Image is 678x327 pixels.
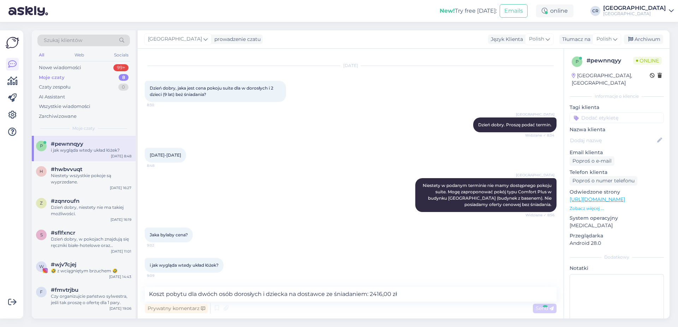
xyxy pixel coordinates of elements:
span: p [40,143,43,149]
div: [DATE] [145,62,557,69]
div: i jak wygląda wtedy układ łóżek? [51,147,131,153]
div: Niestety wszystkie pokoje są wyprzedane. [51,172,131,185]
p: Nazwa klienta [570,126,664,133]
span: Polish [596,35,612,43]
div: # pewnnqyy [587,56,633,65]
span: Widziane ✓ 8:56 [525,212,554,218]
span: #fmvtrjbu [51,287,78,293]
span: Dzień dobry. Proszę podać termin. [478,122,552,127]
div: Zarchiwizowane [39,113,77,120]
span: [GEOGRAPHIC_DATA] [516,112,554,117]
span: w [39,264,44,269]
input: Dodaj nazwę [570,137,656,144]
a: [GEOGRAPHIC_DATA][GEOGRAPHIC_DATA] [603,5,674,17]
span: Szukaj klientów [44,37,82,44]
span: Jaka bylaby cena? [150,232,188,237]
span: Moje czaty [72,125,95,132]
div: Web [73,50,85,60]
div: Socials [113,50,130,60]
span: p [576,59,579,64]
div: [DATE] 11:01 [111,249,131,254]
div: [GEOGRAPHIC_DATA] [603,5,666,11]
p: [MEDICAL_DATA] [570,222,664,229]
div: AI Assistant [39,93,65,101]
div: Poproś o numer telefonu [570,176,637,186]
span: Online [633,57,662,65]
span: #zqnroufn [51,198,79,204]
p: Android 28.0 [570,240,664,247]
div: [DATE] 19:06 [109,306,131,311]
span: 8:30 [147,102,173,108]
div: [GEOGRAPHIC_DATA] [603,11,666,17]
span: #wjv7cjej [51,261,76,268]
p: System operacyjny [570,214,664,222]
div: Try free [DATE]: [440,7,497,15]
div: Tłumacz na [559,36,590,43]
div: Dodatkowy [570,254,664,260]
div: Nowe wiadomości [39,64,81,71]
div: Informacje o kliencie [570,93,664,99]
span: [DATE]-[DATE] [150,152,181,158]
span: Dzień dobry, jaka jest cena pokoju suite dla w dorosłych i 2 dzieci (9 lat) beż śniadania? [150,85,274,97]
span: h [40,169,43,174]
div: Dzień dobry, w pokojach znajdują się ręczniki białe-hotelowe oraz niebieskie-basenowe. [51,236,131,249]
div: Poproś o e-mail [570,156,614,166]
div: Moje czaty [39,74,65,81]
div: Czaty zespołu [39,84,71,91]
div: All [37,50,46,60]
div: Czy organizujcie państwo sylwestra, jeśli tak proszę o ofertę dla 1 pary. [51,293,131,306]
div: [GEOGRAPHIC_DATA], [GEOGRAPHIC_DATA] [572,72,650,87]
span: 9:02 [147,243,173,248]
div: [DATE] 14:43 [109,274,131,279]
span: #sflfxncr [51,230,75,236]
a: [URL][DOMAIN_NAME] [570,196,625,202]
p: Tagi klienta [570,104,664,111]
span: #hwbvvuqt [51,166,82,172]
div: [DATE] 16:19 [111,217,131,222]
p: Przeglądarka [570,232,664,240]
div: 🤣 z wciągniętym brzuchem 🤣 [51,268,131,274]
div: [DATE] 16:27 [110,185,131,190]
span: #pewnnqyy [51,141,83,147]
div: Język Klienta [488,36,523,43]
span: [GEOGRAPHIC_DATA] [516,172,554,178]
div: 0 [118,84,129,91]
span: 9:09 [147,273,173,278]
span: Niestety w podanym terminie nie mamy dostępnego pokoju suite. Mogę zaproponować pokój typu Comfor... [423,183,553,207]
span: 8:48 [147,163,173,168]
p: Notatki [570,265,664,272]
div: Wszystkie wiadomości [39,103,90,110]
p: Telefon klienta [570,169,664,176]
img: Askly Logo [6,36,19,49]
span: z [40,200,43,206]
div: Archiwum [624,35,663,44]
div: 8 [119,74,129,81]
input: Dodać etykietę [570,113,664,123]
p: Email klienta [570,149,664,156]
span: s [40,232,43,237]
span: Widziane ✓ 8:34 [525,133,554,138]
p: Odwiedzone strony [570,188,664,196]
div: [DATE] 8:48 [111,153,131,159]
div: 99+ [113,64,129,71]
div: prowadzenie czatu [212,36,261,43]
span: [GEOGRAPHIC_DATA] [148,35,202,43]
b: New! [440,7,455,14]
span: i jak wygląda wtedy układ łóżek? [150,262,219,268]
div: CR [590,6,600,16]
div: Dzień dobry, niestety nie ma takiej możliwości. [51,204,131,217]
span: f [40,289,43,295]
span: Polish [529,35,544,43]
p: Zobacz więcej ... [570,205,664,212]
div: online [536,5,573,17]
button: Emails [500,4,528,18]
